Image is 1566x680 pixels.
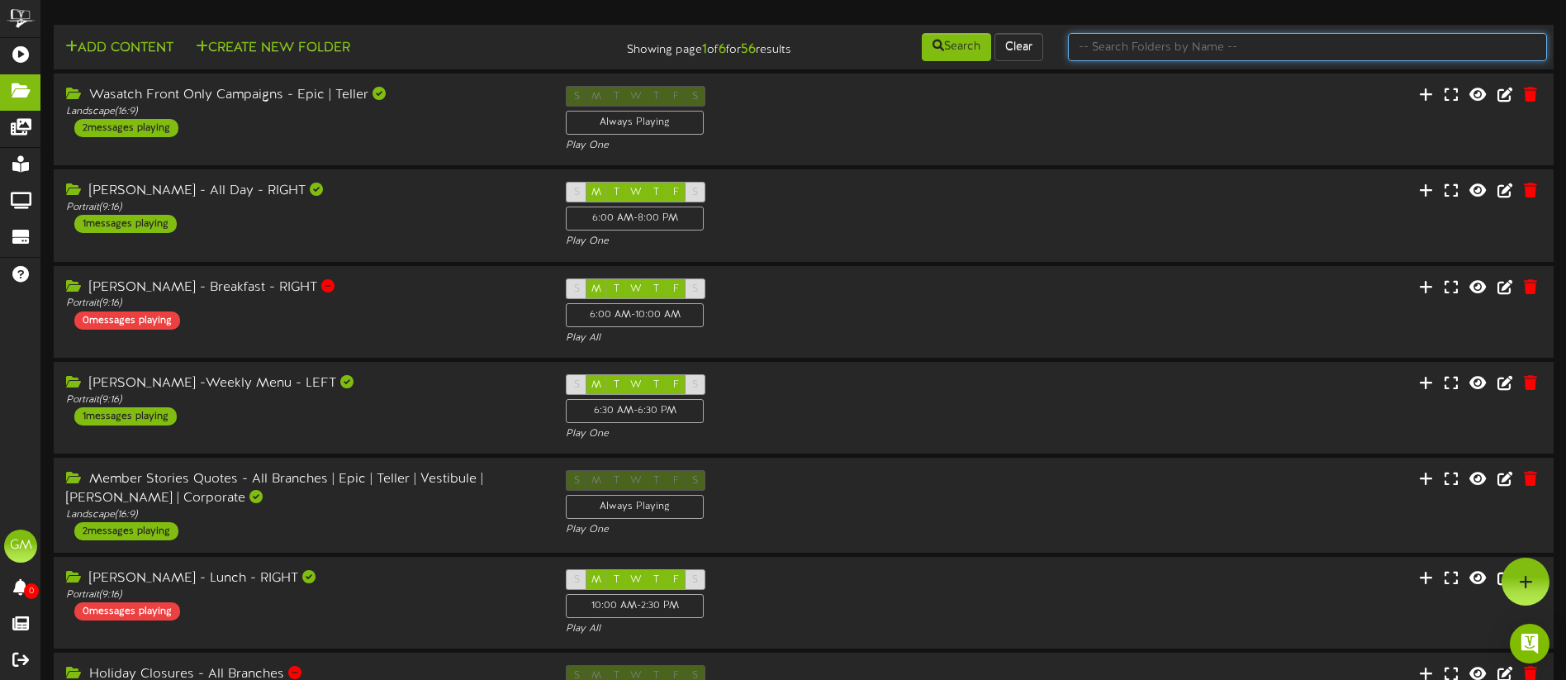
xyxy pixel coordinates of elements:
[74,215,177,233] div: 1 messages playing
[66,588,541,602] div: Portrait ( 9:16 )
[1510,624,1549,663] div: Open Intercom Messenger
[66,201,541,215] div: Portrait ( 9:16 )
[566,331,1041,345] div: Play All
[4,530,37,563] div: GM
[630,187,642,198] span: W
[673,187,679,198] span: F
[566,111,704,135] div: Always Playing
[673,283,679,295] span: F
[614,574,619,586] span: T
[591,283,601,295] span: M
[24,583,39,599] span: 0
[566,523,1041,537] div: Play One
[591,379,601,391] span: M
[574,379,580,391] span: S
[566,139,1041,153] div: Play One
[566,427,1041,441] div: Play One
[66,470,541,508] div: Member Stories Quotes - All Branches | Epic | Teller | Vestibule | [PERSON_NAME] | Corporate
[994,33,1043,61] button: Clear
[66,508,541,522] div: Landscape ( 16:9 )
[66,105,541,119] div: Landscape ( 16:9 )
[692,379,698,391] span: S
[614,379,619,391] span: T
[74,522,178,540] div: 2 messages playing
[692,283,698,295] span: S
[673,379,679,391] span: F
[74,311,180,330] div: 0 messages playing
[566,594,704,618] div: 10:00 AM - 2:30 PM
[74,602,180,621] div: 0 messages playing
[66,182,541,201] div: [PERSON_NAME] - All Day - RIGHT
[74,119,178,137] div: 2 messages playing
[653,187,659,198] span: T
[66,569,541,588] div: [PERSON_NAME] - Lunch - RIGHT
[653,283,659,295] span: T
[653,379,659,391] span: T
[566,207,704,231] div: 6:00 AM - 8:00 PM
[566,303,704,327] div: 6:00 AM - 10:00 AM
[552,31,804,59] div: Showing page of for results
[66,297,541,311] div: Portrait ( 9:16 )
[692,574,698,586] span: S
[566,235,1041,249] div: Play One
[574,283,580,295] span: S
[719,42,726,57] strong: 6
[653,574,659,586] span: T
[702,42,707,57] strong: 1
[1068,33,1547,61] input: -- Search Folders by Name --
[191,38,355,59] button: Create New Folder
[66,374,541,393] div: [PERSON_NAME] -Weekly Menu - LEFT
[692,187,698,198] span: S
[741,42,756,57] strong: 56
[630,379,642,391] span: W
[591,187,601,198] span: M
[66,86,541,105] div: Wasatch Front Only Campaigns - Epic | Teller
[614,283,619,295] span: T
[60,38,178,59] button: Add Content
[591,574,601,586] span: M
[614,187,619,198] span: T
[566,399,704,423] div: 6:30 AM - 6:30 PM
[630,283,642,295] span: W
[66,393,541,407] div: Portrait ( 9:16 )
[574,574,580,586] span: S
[574,187,580,198] span: S
[74,407,177,426] div: 1 messages playing
[566,495,704,519] div: Always Playing
[630,574,642,586] span: W
[566,622,1041,636] div: Play All
[66,278,541,297] div: [PERSON_NAME] - Breakfast - RIGHT
[673,574,679,586] span: F
[922,33,991,61] button: Search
